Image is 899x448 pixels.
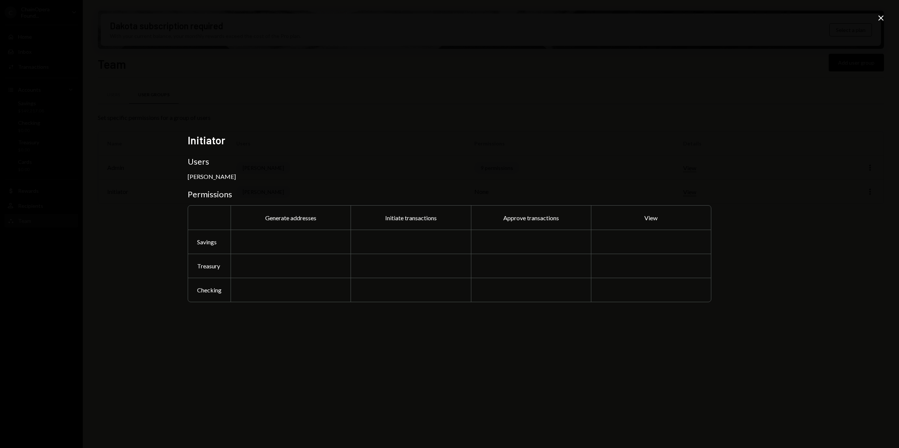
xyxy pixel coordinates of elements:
[188,254,231,278] div: Treasury
[188,189,711,200] h3: Permissions
[188,173,236,180] div: [PERSON_NAME]
[188,230,231,254] div: Savings
[231,206,351,230] div: Generate addresses
[188,133,711,148] h2: Initiator
[351,206,471,230] div: Initiate transactions
[591,206,711,230] div: View
[471,206,591,230] div: Approve transactions
[188,278,231,302] div: Checking
[188,156,711,167] h3: Users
